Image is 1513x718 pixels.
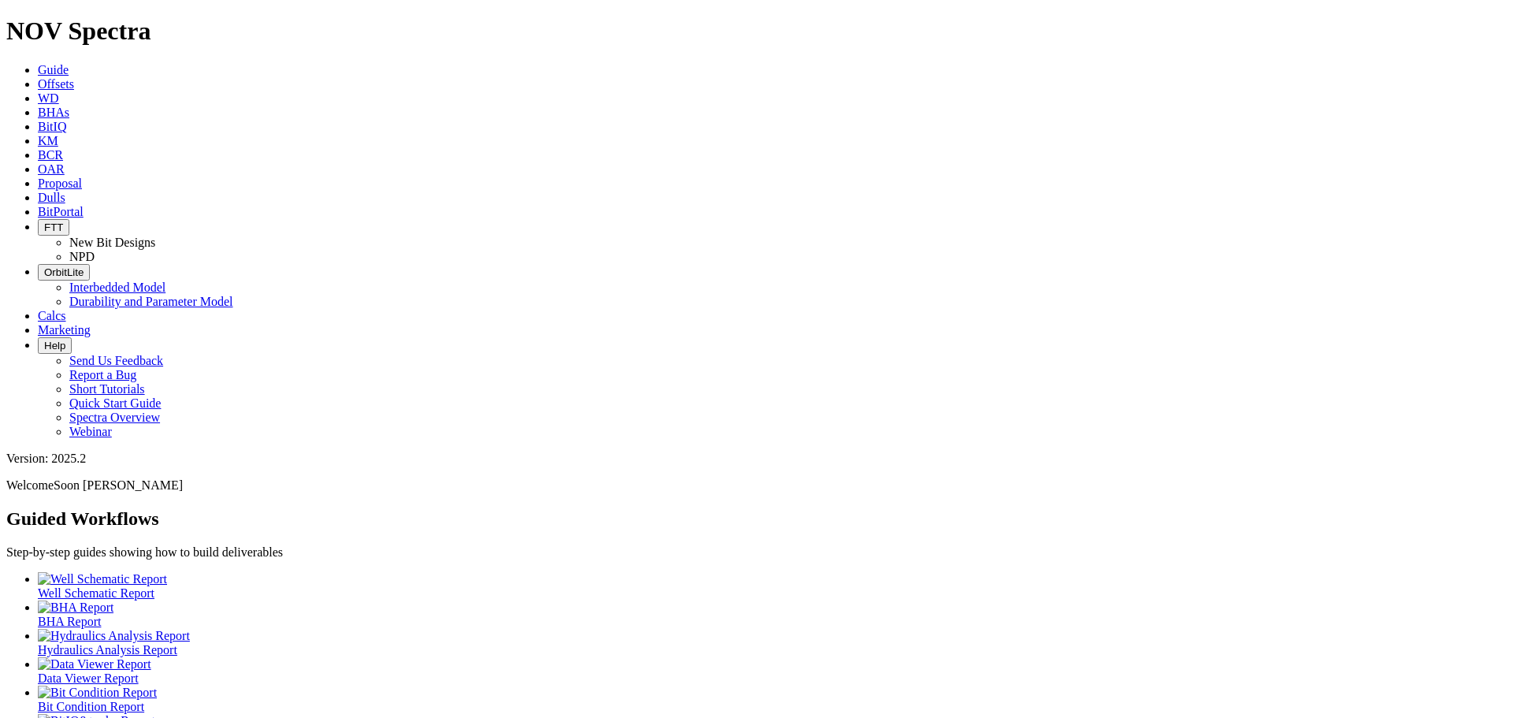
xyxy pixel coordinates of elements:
a: OAR [38,162,65,176]
h2: Guided Workflows [6,508,1507,530]
a: Guide [38,63,69,76]
a: Webinar [69,425,112,438]
span: Hydraulics Analysis Report [38,643,177,657]
p: Welcome [6,478,1507,493]
span: OrbitLite [44,266,84,278]
img: Well Schematic Report [38,572,167,586]
button: OrbitLite [38,264,90,281]
a: Hydraulics Analysis Report Hydraulics Analysis Report [38,629,1507,657]
a: BHA Report BHA Report [38,601,1507,628]
span: Bit Condition Report [38,700,144,713]
span: FTT [44,221,63,233]
a: BitPortal [38,205,84,218]
img: BHA Report [38,601,113,615]
span: Soon [PERSON_NAME] [54,478,183,492]
a: Well Schematic Report Well Schematic Report [38,572,1507,600]
img: Bit Condition Report [38,686,157,700]
a: Short Tutorials [69,382,145,396]
a: KM [38,134,58,147]
h1: NOV Spectra [6,17,1507,46]
img: Data Viewer Report [38,657,151,671]
a: Send Us Feedback [69,354,163,367]
a: Data Viewer Report Data Viewer Report [38,657,1507,685]
span: BHA Report [38,615,101,628]
a: Dulls [38,191,65,204]
a: Durability and Parameter Model [69,295,233,308]
a: BCR [38,148,63,162]
a: WD [38,91,59,105]
button: Help [38,337,72,354]
a: BHAs [38,106,69,119]
p: Step-by-step guides showing how to build deliverables [6,545,1507,560]
a: Proposal [38,177,82,190]
span: Help [44,340,65,352]
a: Report a Bug [69,368,136,381]
a: NPD [69,250,95,263]
a: BitIQ [38,120,66,133]
span: Well Schematic Report [38,586,154,600]
a: Quick Start Guide [69,396,161,410]
a: Interbedded Model [69,281,165,294]
span: Data Viewer Report [38,671,139,685]
a: Calcs [38,309,66,322]
a: Marketing [38,323,91,337]
div: Version: 2025.2 [6,452,1507,466]
button: FTT [38,219,69,236]
img: Hydraulics Analysis Report [38,629,190,643]
a: Offsets [38,77,74,91]
a: Spectra Overview [69,411,160,424]
a: New Bit Designs [69,236,155,249]
a: Bit Condition Report Bit Condition Report [38,686,1507,713]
